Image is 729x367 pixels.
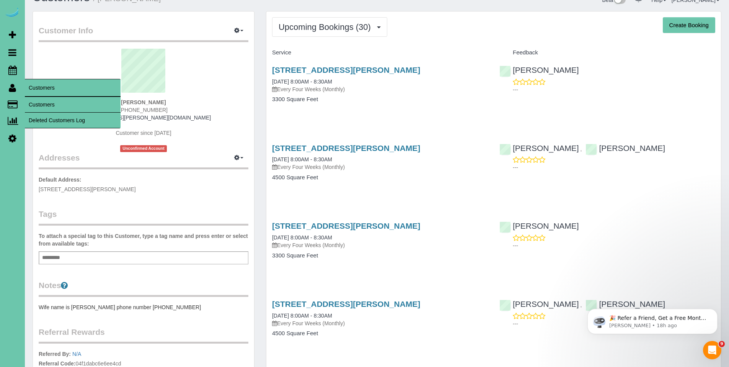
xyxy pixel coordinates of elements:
[39,176,82,183] label: Default Address:
[703,341,721,359] iframe: Intercom live chat
[39,232,248,247] label: To attach a special tag to this Customer, type a tag name and press enter or select from availabl...
[272,144,420,152] a: [STREET_ADDRESS][PERSON_NAME]
[272,85,488,93] p: Every Four Weeks (Monthly)
[25,97,121,128] ul: Customers
[272,252,488,259] h4: 3300 Square Feet
[272,313,332,319] a: [DATE] 8:00AM - 8:30AM
[279,22,375,32] span: Upcoming Bookings (30)
[39,25,248,42] legend: Customer Info
[33,29,132,36] p: Message from Ellie, sent 18h ago
[581,146,582,152] span: ,
[39,350,71,358] label: Referred By:
[39,208,248,226] legend: Tags
[39,186,136,192] span: [STREET_ADDRESS][PERSON_NAME]
[72,351,81,357] a: N/A
[272,319,488,327] p: Every Four Weeks (Monthly)
[25,79,121,97] span: Customers
[5,8,20,18] img: Automaid Logo
[272,17,387,37] button: Upcoming Bookings (30)
[272,156,332,162] a: [DATE] 8:00AM - 8:30AM
[499,66,579,74] a: [PERSON_NAME]
[499,300,579,308] a: [PERSON_NAME]
[272,241,488,249] p: Every Four Weeks (Monthly)
[499,49,715,56] h4: Feedback
[576,293,729,346] iframe: Intercom notifications message
[719,341,725,347] span: 9
[25,113,121,128] a: Deleted Customers Log
[272,174,488,181] h4: 4500 Square Feet
[272,163,488,171] p: Every Four Weeks (Monthly)
[272,96,488,103] h4: 3300 Square Feet
[119,107,168,113] span: [PHONE_NUMBER]
[25,97,121,112] a: Customers
[499,221,579,230] a: [PERSON_NAME]
[39,326,248,344] legend: Referral Rewards
[272,234,332,241] a: [DATE] 8:00AM - 8:30AM
[663,17,715,33] button: Create Booking
[499,144,579,152] a: [PERSON_NAME]
[585,144,665,152] a: [PERSON_NAME]
[513,86,715,93] p: ---
[272,66,420,74] a: [STREET_ADDRESS][PERSON_NAME]
[120,145,167,152] span: Unconfirmed Account
[513,320,715,328] p: ---
[272,79,332,85] a: [DATE] 8:00AM - 8:30AM
[121,99,166,105] strong: [PERSON_NAME]
[116,130,171,136] span: Customer since [DATE]
[513,242,715,249] p: ---
[39,280,248,297] legend: Notes
[272,300,420,308] a: [STREET_ADDRESS][PERSON_NAME]
[33,22,131,105] span: 🎉 Refer a Friend, Get a Free Month! 🎉 Love Automaid? Share the love! When you refer a friend who ...
[39,303,248,311] pre: Wife name is [PERSON_NAME] phone number [PHONE_NUMBER]
[272,221,420,230] a: [STREET_ADDRESS][PERSON_NAME]
[513,164,715,171] p: ---
[272,49,488,56] h4: Service
[76,115,211,121] a: [EMAIL_ADDRESS][PERSON_NAME][DOMAIN_NAME]
[272,330,488,337] h4: 4500 Square Feet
